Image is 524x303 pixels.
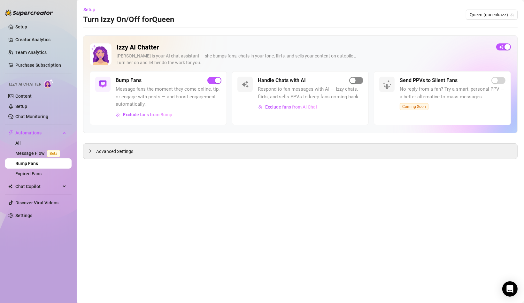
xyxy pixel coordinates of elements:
a: Setup [15,104,27,109]
img: logo-BBDzfeDw.svg [5,10,53,16]
a: Setup [15,24,27,29]
span: Queen (queenkazz) [470,10,514,19]
div: Open Intercom Messenger [502,281,518,297]
div: collapsed [89,148,96,155]
a: Chat Monitoring [15,114,48,119]
span: Izzy AI Chatter [9,81,41,87]
img: Izzy AI Chatter [90,43,112,65]
span: Respond to fan messages with AI — Izzy chats, flirts, and sells PPVs to keep fans coming back. [258,86,364,101]
a: Purchase Subscription [15,63,61,68]
button: Exclude fans from AI Chat [258,102,318,112]
a: Bump Fans [15,161,38,166]
a: Creator Analytics [15,34,66,45]
h3: Turn Izzy On/Off for Queen [83,15,174,25]
h5: Handle Chats with AI [258,77,306,84]
h5: Bump Fans [116,77,142,84]
a: Discover Viral Videos [15,200,58,205]
span: Setup [83,7,95,12]
img: svg%3e [116,112,120,117]
a: Content [15,94,32,99]
span: No reply from a fan? Try a smart, personal PPV — a better alternative to mass messages. [400,86,505,101]
h2: Izzy AI Chatter [117,43,491,51]
a: All [15,140,21,146]
a: Message FlowBeta [15,151,63,156]
img: silent-fans-ppv-o-N6Mmdf.svg [383,80,393,90]
a: Expired Fans [15,171,42,176]
span: Exclude fans from Bump [123,112,172,117]
span: collapsed [89,149,92,153]
span: Chat Copilot [15,181,61,192]
span: Automations [15,128,61,138]
button: Exclude fans from Bump [116,110,173,120]
a: Settings [15,213,32,218]
h5: Send PPVs to Silent Fans [400,77,458,84]
img: AI Chatter [44,79,54,88]
span: thunderbolt [8,130,13,135]
span: team [510,13,514,17]
span: Message fans the moment they come online, tip, or engage with posts — and boost engagement automa... [116,86,221,108]
div: [PERSON_NAME] is your AI chat assistant — she bumps fans, chats in your tone, flirts, and sells y... [117,53,491,66]
span: Beta [47,150,60,157]
a: Team Analytics [15,50,47,55]
img: svg%3e [241,80,249,88]
span: Advanced Settings [96,148,133,155]
img: Chat Copilot [8,184,12,189]
button: Setup [83,4,100,15]
span: Exclude fans from AI Chat [265,104,317,110]
span: Coming Soon [400,103,428,110]
img: svg%3e [99,80,107,88]
img: svg%3e [258,105,263,109]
